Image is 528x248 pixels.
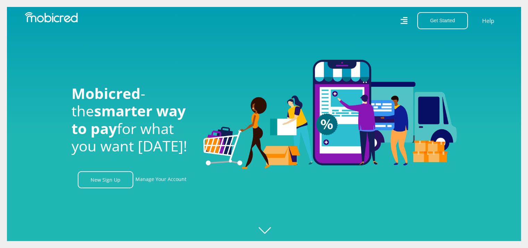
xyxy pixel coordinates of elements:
h1: - the for what you want [DATE]! [72,85,193,155]
img: Mobicred [25,12,78,23]
span: Mobicred [72,83,141,103]
span: smarter way to pay [72,101,186,138]
a: Help [482,16,495,25]
a: New Sign Up [78,171,133,188]
img: Welcome to Mobicred [203,60,457,170]
a: Manage Your Account [135,171,186,188]
button: Get Started [417,12,468,29]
